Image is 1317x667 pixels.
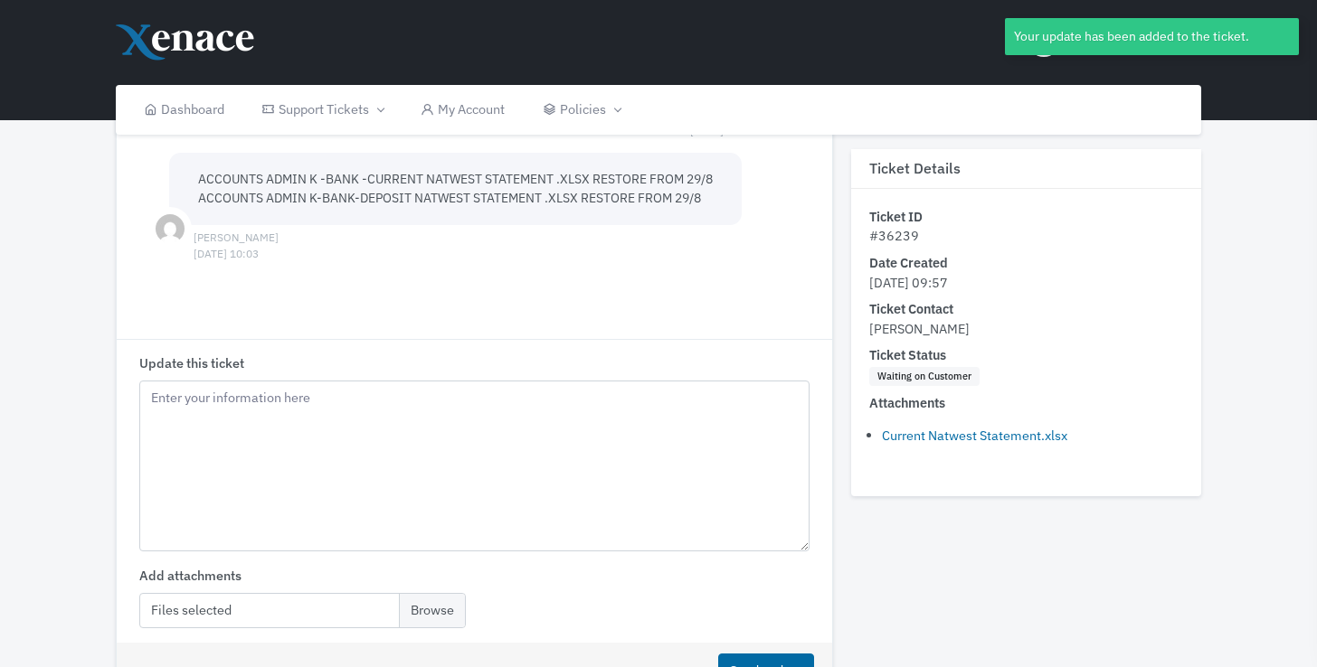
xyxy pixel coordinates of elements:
span: [PERSON_NAME] [869,320,970,337]
label: Add attachments [139,566,242,586]
dt: Attachments [869,394,1183,414]
span: [DATE] 09:57 [869,274,948,291]
dt: Date Created [869,253,1183,273]
a: Dashboard [125,85,243,135]
span: #36239 [869,228,919,245]
span: ACCOUNTS ADMIN K -BANK -CURRENT NATWEST STATEMENT .XLSX RESTORE FROM 29/8 ACCOUNTS ADMIN K-BANK-D... [198,171,713,206]
div: Your update has been added to the ticket. [1005,18,1299,55]
dt: Ticket ID [869,207,1183,227]
label: Update this ticket [139,353,244,373]
a: Policies [524,85,639,135]
a: My Account [403,85,525,135]
a: Support Tickets [242,85,402,135]
a: Current Natwest Statement.xlsx [882,427,1067,444]
button: [PERSON_NAME] [1017,9,1201,72]
dt: Ticket Status [869,346,1183,366]
dt: Ticket Contact [869,300,1183,320]
span: [PERSON_NAME] [DATE] 10:03 [194,230,279,246]
h3: Ticket Details [851,149,1201,189]
span: Waiting on Customer [869,367,979,387]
